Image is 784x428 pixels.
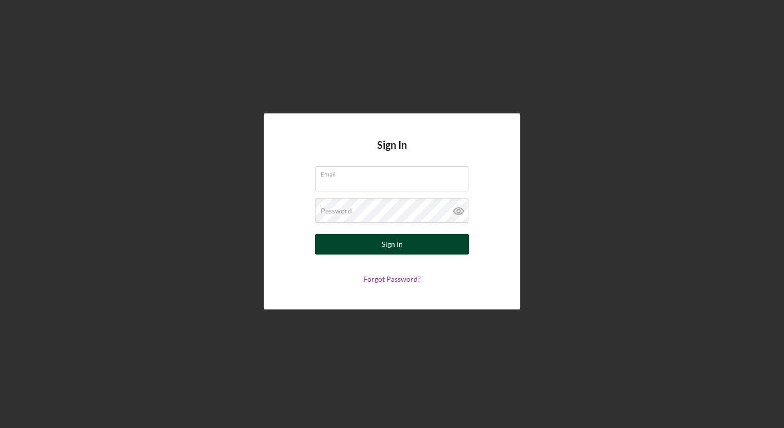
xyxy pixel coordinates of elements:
h4: Sign In [377,139,407,166]
button: Sign In [315,234,469,255]
a: Forgot Password? [363,275,421,283]
label: Password [321,207,352,215]
div: Sign In [382,234,403,255]
label: Email [321,167,468,178]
